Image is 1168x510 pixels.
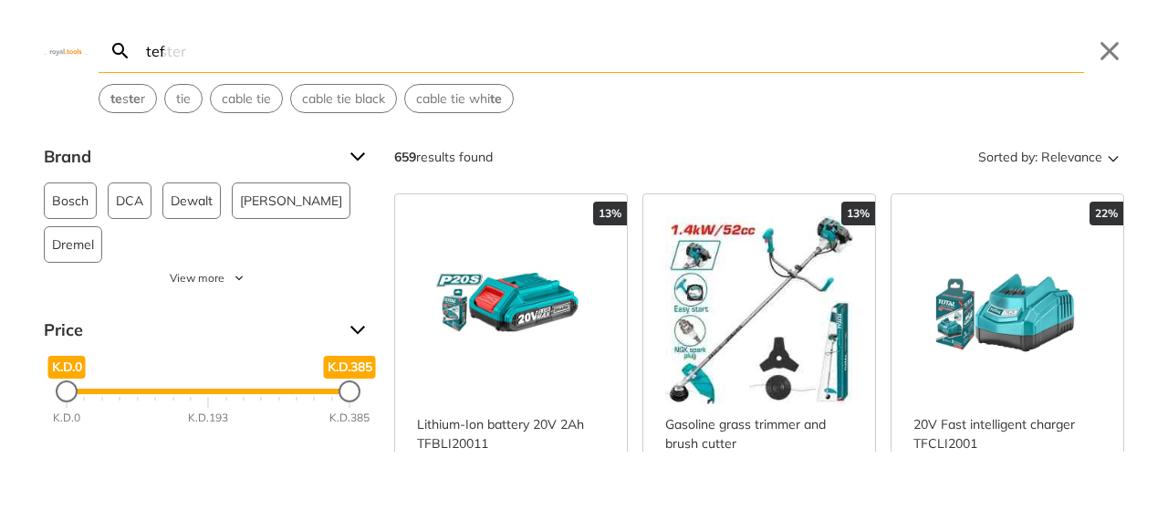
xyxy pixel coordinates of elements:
[99,84,157,113] div: Suggestion: tester
[171,183,213,218] span: Dewalt
[53,410,80,426] div: K.D.0
[593,202,627,225] div: 13%
[164,84,203,113] div: Suggestion: tie
[405,85,513,112] button: Select suggestion: cable tie white
[1102,146,1124,168] svg: Sort
[240,183,342,218] span: [PERSON_NAME]
[188,410,228,426] div: K.D.193
[99,85,156,112] button: Select suggestion: tester
[44,142,336,172] span: Brand
[44,316,336,345] span: Price
[56,380,78,402] div: Minimum Price
[211,85,282,112] button: Select suggestion: cable tie
[108,182,151,219] button: DCA
[52,227,94,262] span: Dremel
[302,89,385,109] span: cable tie black
[1041,142,1102,172] span: Relevance
[394,142,493,172] div: results found
[210,84,283,113] div: Suggestion: cable tie
[329,410,370,426] div: K.D.385
[841,202,875,225] div: 13%
[109,40,131,62] svg: Search
[142,29,1084,72] input: Search…
[290,84,397,113] div: Suggestion: cable tie black
[1090,202,1123,225] div: 22%
[176,89,191,109] span: tie
[404,84,514,113] div: Suggestion: cable tie white
[170,270,224,286] span: View more
[339,380,360,402] div: Maximum Price
[1095,36,1124,66] button: Close
[52,183,89,218] span: Bosch
[975,142,1124,172] button: Sorted by:Relevance Sort
[44,270,372,286] button: View more
[110,90,122,107] strong: te
[44,182,97,219] button: Bosch
[222,89,271,109] span: cable tie
[394,149,416,165] strong: 659
[44,47,88,55] img: Close
[165,85,202,112] button: Select suggestion: tie
[110,89,145,109] span: s r
[162,182,221,219] button: Dewalt
[490,90,502,107] strong: te
[291,85,396,112] button: Select suggestion: cable tie black
[44,226,102,263] button: Dremel
[416,89,502,109] span: cable tie whi
[116,183,143,218] span: DCA
[232,182,350,219] button: [PERSON_NAME]
[129,90,141,107] strong: te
